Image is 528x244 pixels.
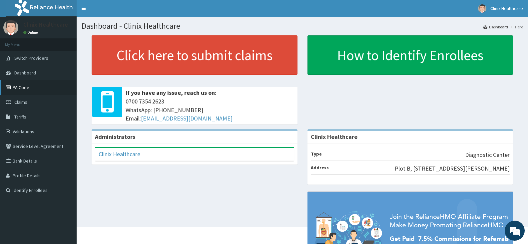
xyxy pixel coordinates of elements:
p: Plot B, [STREET_ADDRESS][PERSON_NAME] [395,164,510,173]
b: Administrators [95,133,135,141]
h1: Dashboard - Clinix Healthcare [82,22,523,30]
span: Switch Providers [14,55,48,61]
a: Click here to submit claims [92,35,297,75]
a: Online [23,30,39,35]
a: How to Identify Enrollees [307,35,513,75]
b: Address [311,165,329,171]
img: User Image [478,4,486,13]
span: Claims [14,99,27,105]
li: Here [509,24,523,30]
span: 0700 7354 2623 WhatsApp: [PHONE_NUMBER] Email: [126,97,294,123]
span: Dashboard [14,70,36,76]
a: Dashboard [483,24,508,30]
span: Tariffs [14,114,26,120]
strong: Clinix Healthcare [311,133,357,141]
img: User Image [3,20,18,35]
b: Type [311,151,322,157]
p: Clinix Healthcare [23,22,68,28]
span: Clinix Healthcare [490,5,523,11]
b: If you have any issue, reach us on: [126,89,217,96]
a: [EMAIL_ADDRESS][DOMAIN_NAME] [141,114,233,122]
p: Diagnostic Center [465,151,510,159]
a: Clinix Healthcare [99,150,140,158]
